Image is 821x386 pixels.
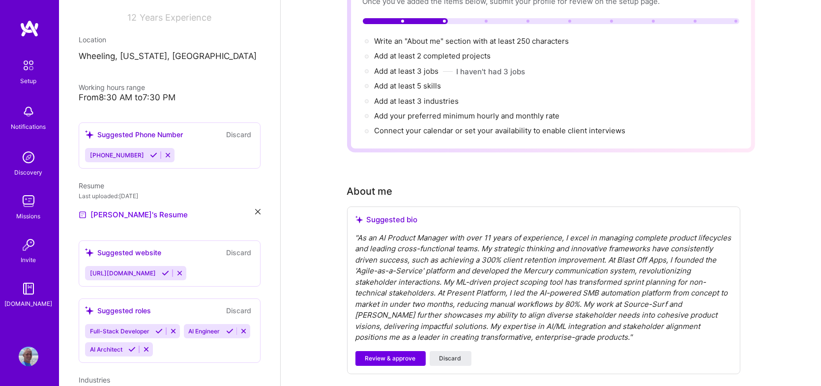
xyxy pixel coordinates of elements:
[150,151,157,159] i: Accept
[375,36,571,46] span: Write an "About me" section with at least 250 characters
[79,211,87,219] img: Resume
[140,12,212,23] span: Years Experience
[226,327,234,335] i: Accept
[11,121,46,132] div: Notifications
[79,191,261,201] div: Last uploaded: [DATE]
[79,209,188,221] a: [PERSON_NAME]'s Resume
[85,248,93,257] i: icon SuggestedTeams
[85,247,161,258] div: Suggested website
[19,347,38,366] img: User Avatar
[79,376,110,384] span: Industries
[85,129,183,140] div: Suggested Phone Number
[164,151,172,159] i: Reject
[20,20,39,37] img: logo
[19,191,38,211] img: teamwork
[375,111,560,120] span: Add your preferred minimum hourly and monthly rate
[85,306,93,315] i: icon SuggestedTeams
[21,76,37,86] div: Setup
[170,327,177,335] i: Reject
[155,327,163,335] i: Accept
[355,233,732,343] div: " As an AI Product Manager with over 11 years of experience, I excel in managing complete product...
[79,51,261,62] p: Wheeling, [US_STATE], [GEOGRAPHIC_DATA]
[347,184,393,199] div: About me
[85,130,93,139] i: icon SuggestedTeams
[365,354,416,363] span: Review & approve
[162,269,169,277] i: Accept
[15,167,43,178] div: Discovery
[375,81,441,90] span: Add at least 5 skills
[19,235,38,255] img: Invite
[355,216,363,223] i: icon SuggestedTeams
[85,305,151,316] div: Suggested roles
[189,327,220,335] span: AI Engineer
[17,211,41,221] div: Missions
[375,96,459,106] span: Add at least 3 industries
[19,148,38,167] img: discovery
[90,269,156,277] span: [URL][DOMAIN_NAME]
[457,66,526,77] button: I haven't had 3 jobs
[79,92,261,103] div: From 8:30 AM to 7:30 PM
[128,346,136,353] i: Accept
[90,327,149,335] span: Full-Stack Developer
[5,298,53,309] div: [DOMAIN_NAME]
[176,269,183,277] i: Reject
[79,34,261,45] div: Location
[21,255,36,265] div: Invite
[223,129,254,140] button: Discard
[355,351,426,366] button: Review & approve
[223,305,254,316] button: Discard
[430,351,471,366] button: Discard
[143,346,150,353] i: Reject
[223,247,254,258] button: Discard
[375,126,626,135] span: Connect your calendar or set your availability to enable client interviews
[255,209,261,214] i: icon Close
[18,55,39,76] img: setup
[375,66,439,76] span: Add at least 3 jobs
[440,354,462,363] span: Discard
[375,51,491,60] span: Add at least 2 completed projects
[128,12,137,23] span: 12
[19,102,38,121] img: bell
[79,181,104,190] span: Resume
[79,83,145,91] span: Working hours range
[90,151,144,159] span: [PHONE_NUMBER]
[16,347,41,366] a: User Avatar
[355,215,732,225] div: Suggested bio
[19,279,38,298] img: guide book
[240,327,247,335] i: Reject
[90,346,122,353] span: AI Architect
